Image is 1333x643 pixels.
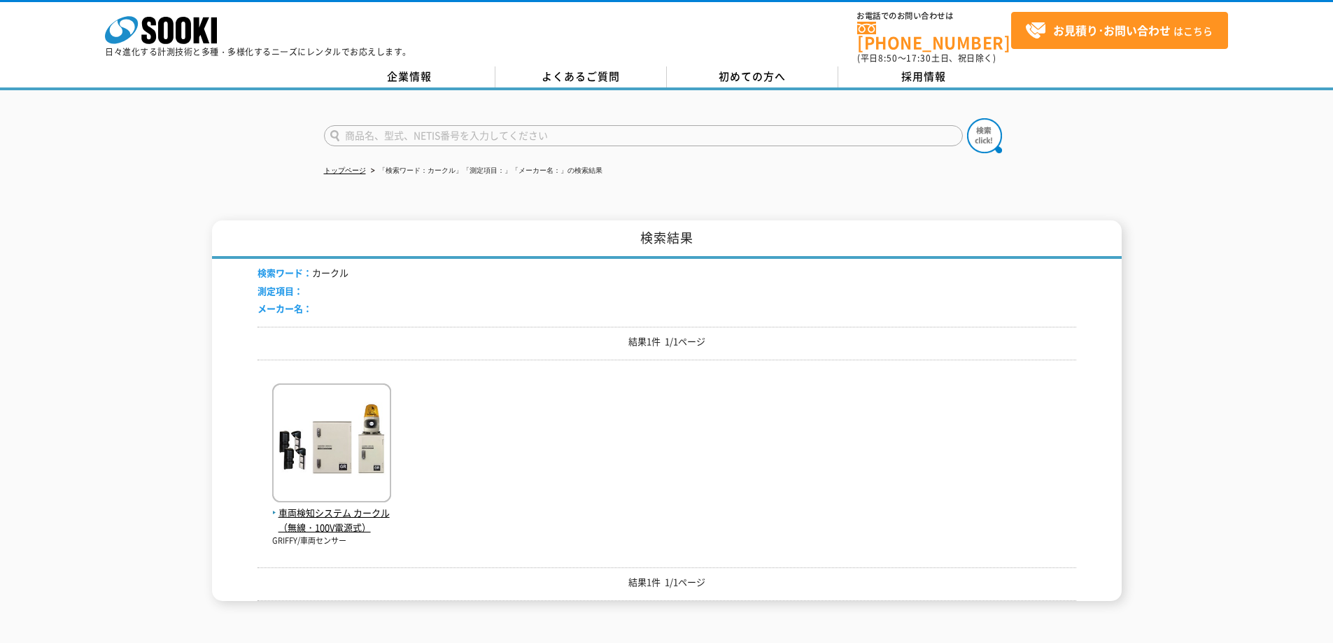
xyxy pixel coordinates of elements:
a: お見積り･お問い合わせはこちら [1011,12,1228,49]
span: メーカー名： [258,302,312,315]
span: 検索ワード： [258,266,312,279]
span: 初めての方へ [719,69,786,84]
img: カークル（無線・100V電源式） [272,383,391,506]
p: 結果1件 1/1ページ [258,575,1076,590]
input: 商品名、型式、NETIS番号を入力してください [324,125,963,146]
a: [PHONE_NUMBER] [857,22,1011,50]
a: トップページ [324,167,366,174]
a: 企業情報 [324,66,495,87]
a: 採用情報 [838,66,1010,87]
span: 車両検知システム カークル（無線・100V電源式） [272,506,391,535]
a: 初めての方へ [667,66,838,87]
span: 8:50 [878,52,898,64]
p: GRIFFY/車両センサー [272,535,391,547]
li: カークル [258,266,348,281]
a: 車両検知システム カークル（無線・100V電源式） [272,491,391,535]
a: よくあるご質問 [495,66,667,87]
strong: お見積り･お問い合わせ [1053,22,1171,38]
p: 結果1件 1/1ページ [258,334,1076,349]
span: はこちら [1025,20,1213,41]
span: お電話でのお問い合わせは [857,12,1011,20]
p: 日々進化する計測技術と多種・多様化するニーズにレンタルでお応えします。 [105,48,411,56]
h1: 検索結果 [212,220,1122,259]
li: 「検索ワード：カークル」「測定項目：」「メーカー名：」の検索結果 [368,164,602,178]
span: 測定項目： [258,284,303,297]
span: (平日 ～ 土日、祝日除く) [857,52,996,64]
img: btn_search.png [967,118,1002,153]
span: 17:30 [906,52,931,64]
